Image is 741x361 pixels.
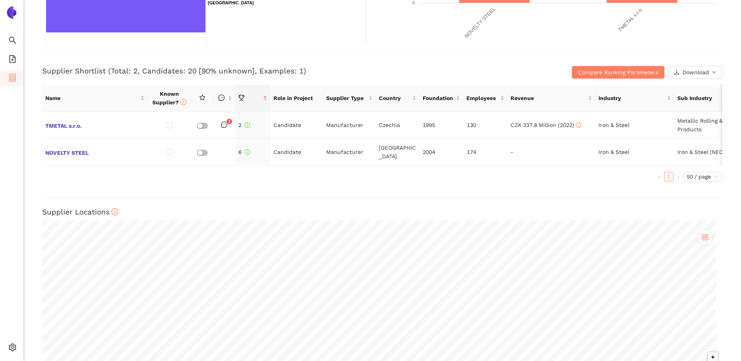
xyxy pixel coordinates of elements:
span: control [702,234,709,241]
span: info-circle [576,122,581,128]
span: - [511,149,513,155]
th: this column's title is Foundation,this column is sortable [420,85,463,112]
span: message [218,95,225,101]
th: this column's title is Name,this column is sortable [42,85,148,112]
td: Czechia [376,112,420,139]
th: this column's title is Country,this column is sortable [376,85,420,112]
span: Known Supplier? [152,91,187,105]
td: 1995 [420,112,463,139]
td: Candidate [270,112,323,139]
td: Manufacturer [323,139,376,166]
td: Manufacturer [323,112,376,139]
span: trophy [238,95,245,101]
span: Employees [466,94,498,102]
button: left [655,172,664,181]
th: this column's title is Supplier Type,this column is sortable [323,85,376,112]
span: info-circle [180,99,187,105]
th: this column's title is Industry,this column is sortable [595,85,674,112]
span: message [221,122,227,128]
span: star [199,95,205,101]
span: 50 / page [687,172,719,181]
td: Iron & Steel [595,112,674,139]
span: Foundation [423,94,454,102]
span: 6 [238,149,250,155]
span: NOVELTY STEEL [45,147,145,157]
span: Country [379,94,411,102]
span: info-circle [111,208,119,216]
span: search [9,34,16,49]
span: Industry [598,94,665,102]
img: Logo [5,6,18,19]
span: download [674,70,679,76]
th: this column is sortable [213,85,235,112]
span: 2 [238,122,250,128]
span: Download [682,68,709,77]
text: 0 [412,0,414,5]
h3: Supplier Shortlist (Total: 2, Candidates: 20 [90% unknown], Examples: 1) [42,66,496,76]
span: TMETAL s.r.o. [45,120,145,130]
button: right [673,172,683,181]
h3: Supplier Locations [42,207,722,217]
span: Supplier Type [326,94,367,102]
span: Revenue [511,94,586,102]
text: TMETAL s.r.o. [617,6,644,33]
span: CZK 337.8 Million (2022) [511,122,581,128]
div: Page Size [684,172,722,181]
text: [GEOGRAPHIC_DATA] [208,0,254,5]
sup: 1 [227,119,232,124]
span: right [676,175,680,179]
span: Name [45,94,139,102]
span: container [9,71,16,87]
th: this column's title is Revenue,this column is sortable [507,85,595,112]
span: Compare Ranking Parameters [578,68,658,77]
span: info-circle [245,149,250,155]
a: 1 [664,172,673,181]
li: Previous Page [655,172,664,181]
span: setting [9,341,16,356]
th: Role in Project [270,85,323,112]
td: 2004 [420,139,463,166]
th: this column's title is Employees,this column is sortable [463,85,507,112]
span: 1 [228,119,231,124]
button: downloadDownloaddown [668,66,722,79]
span: info-circle [245,122,250,128]
td: 174 [464,139,507,166]
td: Candidate [270,139,323,166]
td: [GEOGRAPHIC_DATA] [376,139,420,166]
li: Next Page [673,172,683,181]
text: NOVELTY STEEL [463,6,496,39]
span: left [657,175,662,179]
td: 130 [464,112,507,139]
span: down [712,70,716,75]
td: Iron & Steel [595,139,674,166]
span: file-add [9,52,16,68]
button: Compare Ranking Parameters [572,66,664,79]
